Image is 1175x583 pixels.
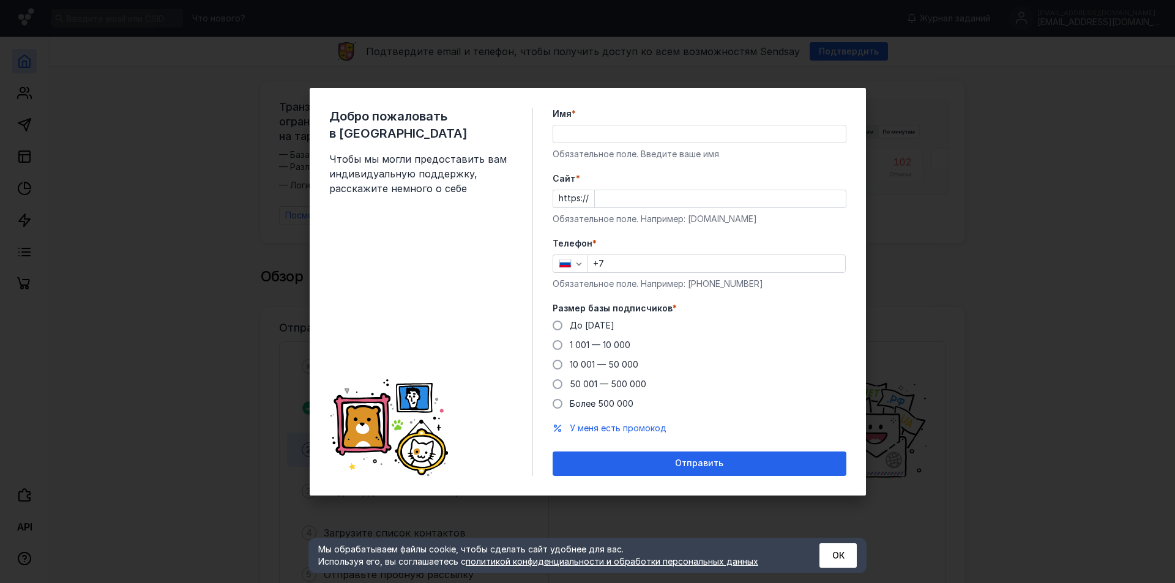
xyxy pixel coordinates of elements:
[553,108,572,120] span: Имя
[553,302,673,314] span: Размер базы подписчиков
[553,237,592,250] span: Телефон
[553,148,846,160] div: Обязательное поле. Введите ваше имя
[329,152,513,196] span: Чтобы мы могли предоставить вам индивидуальную поддержку, расскажите немного о себе
[570,379,646,389] span: 50 001 — 500 000
[819,543,857,568] button: ОК
[553,213,846,225] div: Обязательное поле. Например: [DOMAIN_NAME]
[318,543,789,568] div: Мы обрабатываем файлы cookie, чтобы сделать сайт удобнее для вас. Используя его, вы соглашаетесь c
[570,320,614,330] span: До [DATE]
[466,556,758,566] a: политикой конфиденциальности и обработки персональных данных
[570,398,633,409] span: Более 500 000
[329,108,513,142] span: Добро пожаловать в [GEOGRAPHIC_DATA]
[570,422,666,434] button: У меня есть промокод
[570,359,638,369] span: 10 001 — 50 000
[553,451,846,476] button: Отправить
[570,423,666,433] span: У меня есть промокод
[675,458,723,469] span: Отправить
[553,173,576,185] span: Cайт
[570,340,630,350] span: 1 001 — 10 000
[553,278,846,290] div: Обязательное поле. Например: [PHONE_NUMBER]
